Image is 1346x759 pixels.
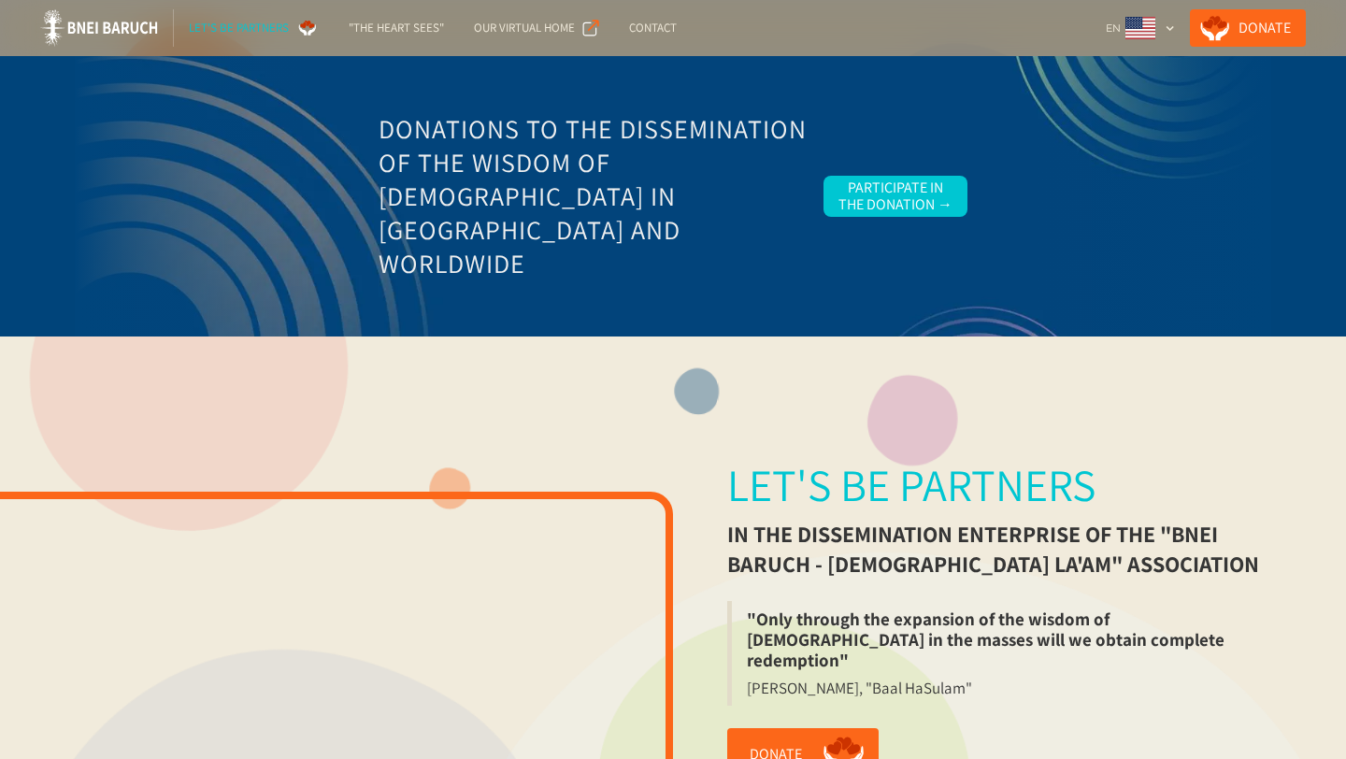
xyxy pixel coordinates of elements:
a: "The Heart Sees" [334,9,459,47]
a: Let's be partners [174,9,334,47]
blockquote: "Only through the expansion of the wisdom of [DEMOGRAPHIC_DATA] in the masses will we obtain comp... [727,601,1293,678]
div: EN [1106,19,1121,37]
blockquote: [PERSON_NAME], "Baal HaSulam" [727,678,987,706]
div: Let's be partners [727,459,1095,511]
a: Donate [1190,9,1306,47]
a: Contact [614,9,692,47]
div: Our Virtual Home [474,19,575,37]
a: Our Virtual Home [459,9,614,47]
div: "The Heart Sees" [349,19,444,37]
div: Let's be partners [189,19,289,37]
div: Contact [629,19,677,37]
h3: Donations to the Dissemination of the Wisdom of [DEMOGRAPHIC_DATA] in [GEOGRAPHIC_DATA] and World... [379,112,809,280]
div: in the dissemination enterprise of the "Bnei Baruch - [DEMOGRAPHIC_DATA] La'am" association [727,519,1293,579]
div: Participate in the Donation → [838,179,952,213]
div: EN [1098,9,1182,47]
